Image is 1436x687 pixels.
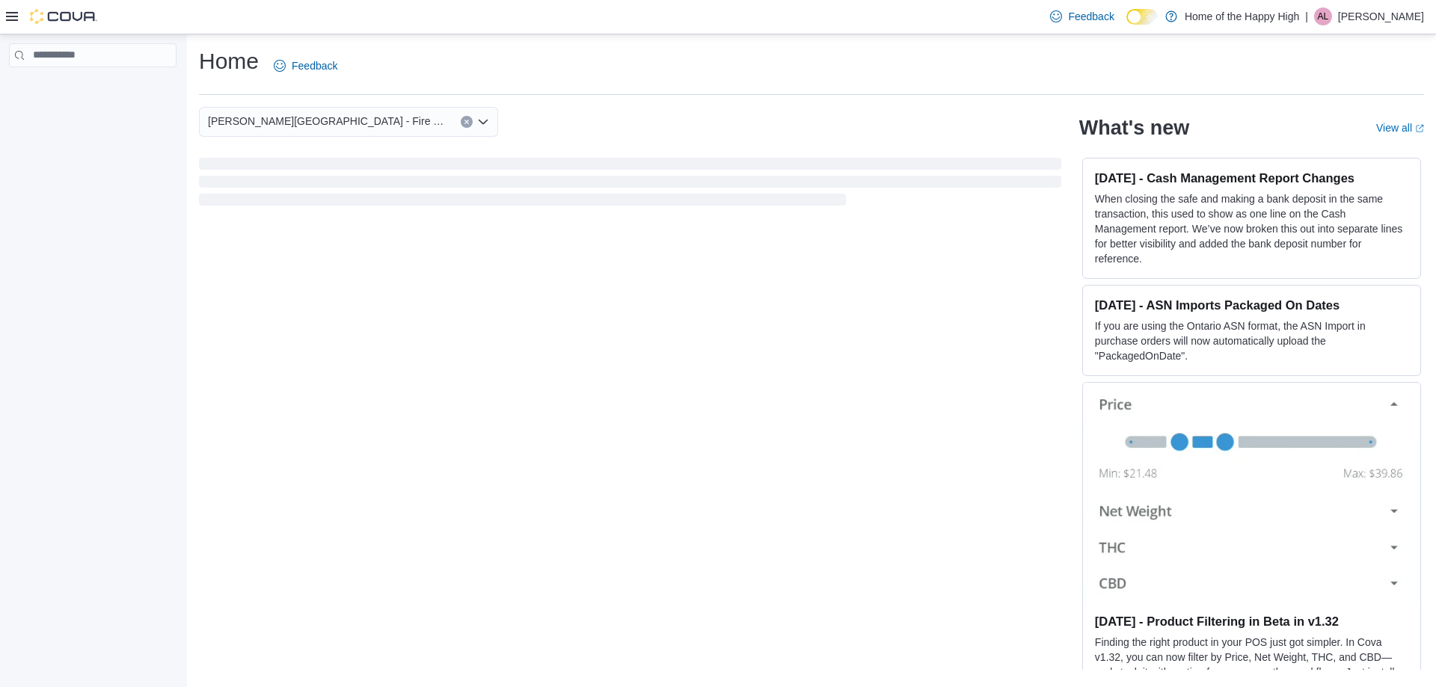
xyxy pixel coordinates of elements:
a: Feedback [1044,1,1120,31]
a: View allExternal link [1376,122,1424,134]
h1: Home [199,46,259,76]
a: Feedback [268,51,343,81]
input: Dark Mode [1126,9,1158,25]
span: Feedback [292,58,337,73]
h3: [DATE] - Product Filtering in Beta in v1.32 [1095,614,1408,629]
span: Loading [199,161,1061,209]
h3: [DATE] - Cash Management Report Changes [1095,170,1408,185]
p: When closing the safe and making a bank deposit in the same transaction, this used to show as one... [1095,191,1408,266]
p: If you are using the Ontario ASN format, the ASN Import in purchase orders will now automatically... [1095,318,1408,363]
h2: What's new [1079,116,1189,140]
button: Clear input [461,116,473,128]
p: Home of the Happy High [1185,7,1299,25]
p: [PERSON_NAME] [1338,7,1424,25]
h3: [DATE] - ASN Imports Packaged On Dates [1095,298,1408,312]
span: [PERSON_NAME][GEOGRAPHIC_DATA] - Fire & Flower [208,112,446,130]
img: Cova [30,9,97,24]
button: Open list of options [477,116,489,128]
nav: Complex example [9,70,177,106]
div: Adam Lamoureux [1314,7,1332,25]
p: | [1305,7,1308,25]
svg: External link [1415,124,1424,133]
span: Feedback [1068,9,1114,24]
span: AL [1318,7,1329,25]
